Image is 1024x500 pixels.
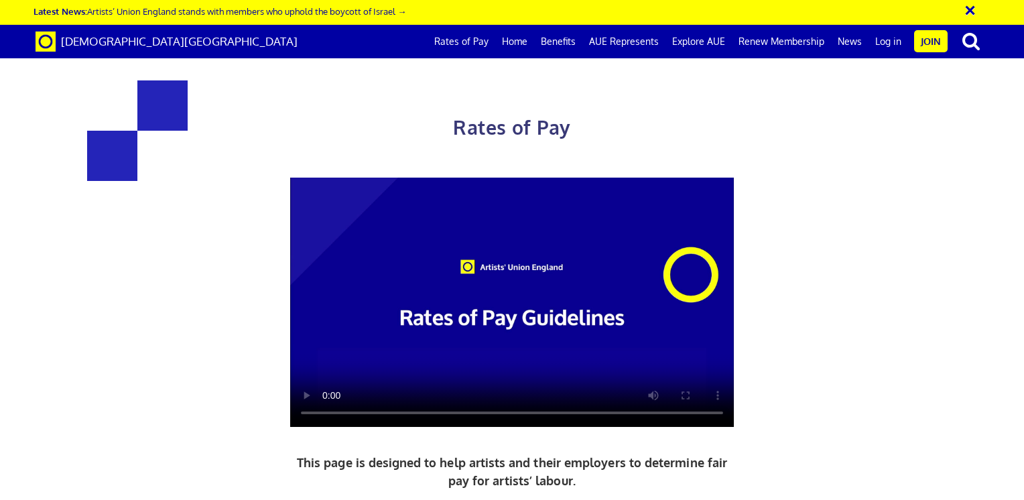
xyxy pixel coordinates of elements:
[869,25,908,58] a: Log in
[428,25,495,58] a: Rates of Pay
[34,5,87,17] strong: Latest News:
[831,25,869,58] a: News
[950,27,992,55] button: search
[25,25,308,58] a: Brand [DEMOGRAPHIC_DATA][GEOGRAPHIC_DATA]
[534,25,582,58] a: Benefits
[453,115,570,139] span: Rates of Pay
[495,25,534,58] a: Home
[732,25,831,58] a: Renew Membership
[665,25,732,58] a: Explore AUE
[582,25,665,58] a: AUE Represents
[34,5,406,17] a: Latest News:Artists’ Union England stands with members who uphold the boycott of Israel →
[914,30,948,52] a: Join
[61,34,298,48] span: [DEMOGRAPHIC_DATA][GEOGRAPHIC_DATA]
